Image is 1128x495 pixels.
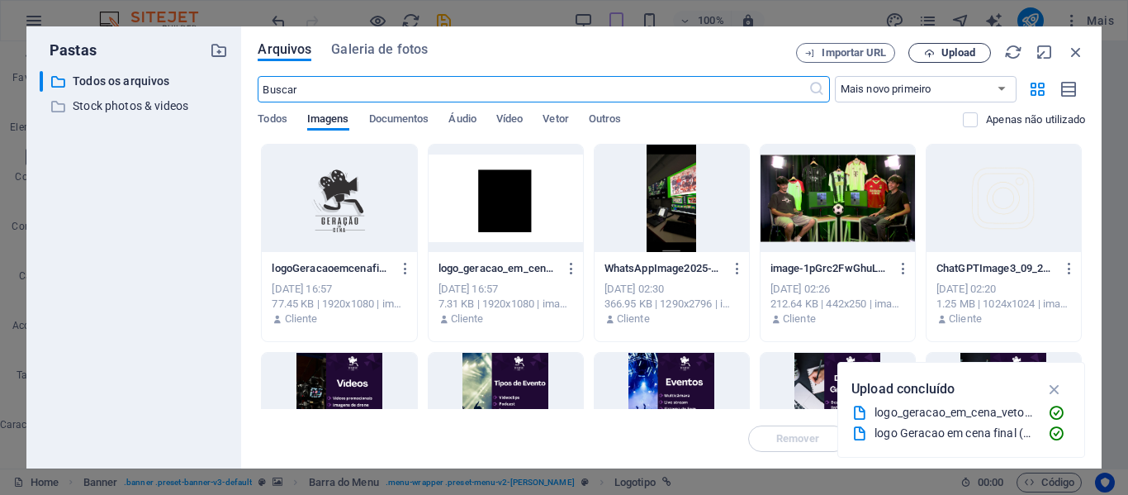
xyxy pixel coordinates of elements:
[617,312,650,326] p: Cliente
[908,43,991,63] button: Upload
[73,97,198,116] p: Stock photos & videos
[1036,43,1054,61] i: Minimizar
[604,297,739,312] div: 366.95 KB | 1290x2796 | image/jpeg
[941,48,975,58] span: Upload
[986,112,1085,127] p: Exibe apenas arquivos que não estão em uso no website. Os arquivos adicionados durante esta sessã...
[949,312,982,326] p: Cliente
[369,109,429,132] span: Documentos
[210,41,228,59] i: Criar nova pasta
[448,109,476,132] span: Áudio
[1067,43,1085,61] i: Fechar
[272,297,406,312] div: 77.45 KB | 1920x1080 | image/png
[258,40,311,59] span: Arquivos
[285,312,318,326] p: Cliente
[936,282,1071,297] div: [DATE] 02:20
[874,403,1035,422] div: logo_geracao_em_cena_vetor.png
[1004,43,1022,61] i: Recarregar
[307,109,349,132] span: Imagens
[851,378,955,400] p: Upload concluído
[543,109,568,132] span: Vetor
[604,261,724,276] p: WhatsAppImage2025-09-03at01.30.18-pONPVoEM5PRZYyLRc8ByYQ.jpeg
[822,48,886,58] span: Importar URL
[451,312,484,326] p: Cliente
[770,282,905,297] div: [DATE] 02:26
[770,297,905,312] div: 212.64 KB | 442x250 | image/png
[796,43,895,63] button: Importar URL
[936,297,1071,312] div: 1.25 MB | 1024x1024 | image/png
[604,282,739,297] div: [DATE] 02:30
[874,424,1035,443] div: logo Geracao em cena final (1).png
[272,261,391,276] p: logoGeracaoemcenafinal1-sycTW9fkEveAUNZOmHCemQ.png
[438,261,558,276] p: logo_geracao_em_cena_vetor-od_ZWHasA-bGqUOCG4tomA.png
[770,261,890,276] p: image-1pGrc2FwGhuLp9n4O7FEJg.png
[40,40,97,61] p: Pastas
[438,297,573,312] div: 7.31 KB | 1920x1080 | image/png
[40,71,43,92] div: ​
[40,96,228,117] div: Stock photos & videos
[589,109,622,132] span: Outros
[272,282,406,297] div: [DATE] 16:57
[936,261,1056,276] p: ChatGPTImage3_09_202501_20_00-h3fsodDUFm0FR_SBv7w-SQ.png
[258,76,808,102] input: Buscar
[331,40,428,59] span: Galeria de fotos
[73,72,198,91] p: Todos os arquivos
[496,109,523,132] span: Vídeo
[258,109,287,132] span: Todos
[438,282,573,297] div: [DATE] 16:57
[783,312,816,326] p: Cliente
